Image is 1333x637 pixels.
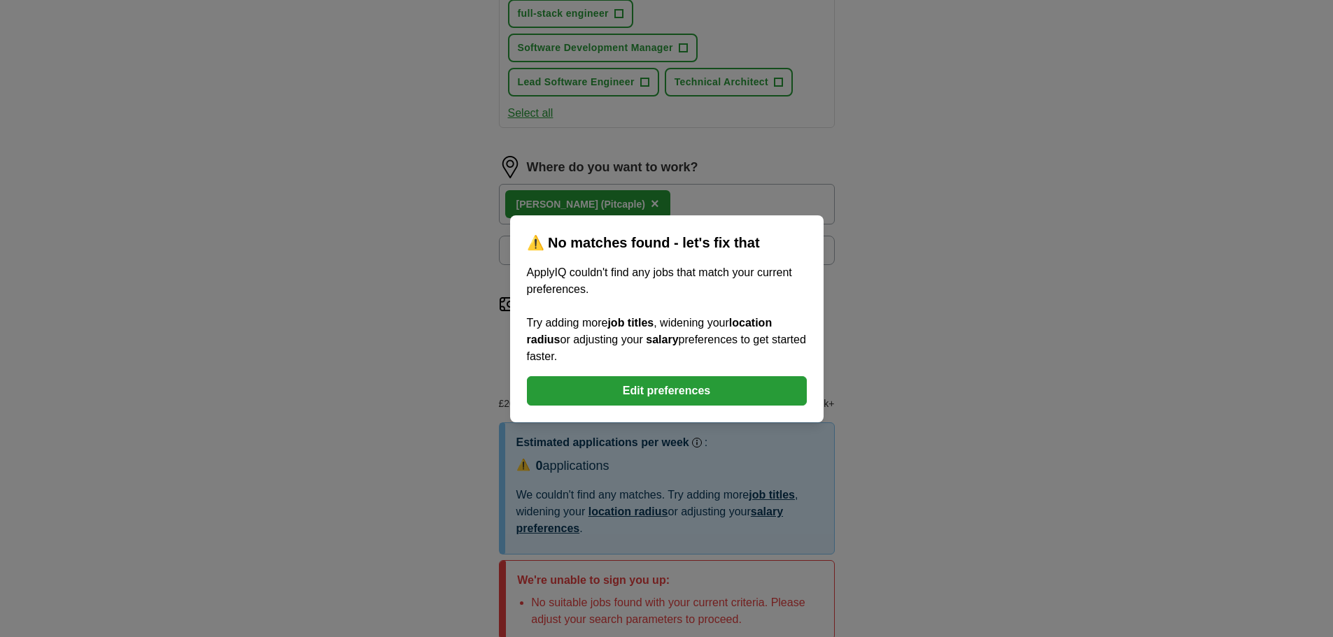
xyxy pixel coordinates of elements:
span: ApplyIQ couldn't find any jobs that match your current preferences. Try adding more , widening yo... [527,266,806,362]
span: ⚠️ No matches found - let's fix that [527,235,760,250]
button: Edit preferences [527,376,807,406]
b: job titles [607,317,654,329]
b: location radius [527,317,773,345]
b: salary [646,334,678,345]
